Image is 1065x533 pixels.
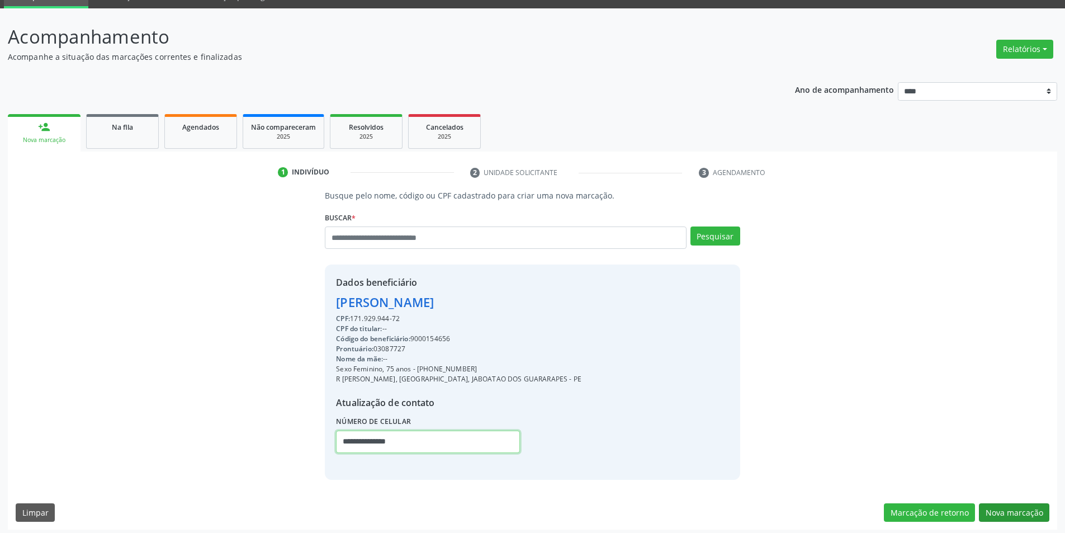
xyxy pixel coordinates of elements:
[325,209,356,227] label: Buscar
[336,334,410,343] span: Código do beneficiário:
[979,503,1049,522] button: Nova marcação
[38,121,50,133] div: person_add
[292,167,329,177] div: Indivíduo
[336,354,581,364] div: --
[16,503,55,522] button: Limpar
[996,40,1053,59] button: Relatórios
[8,23,742,51] p: Acompanhamento
[336,344,581,354] div: 03087727
[426,122,463,132] span: Cancelados
[336,344,373,353] span: Prontuário:
[112,122,133,132] span: Na fila
[251,122,316,132] span: Não compareceram
[336,334,581,344] div: 9000154656
[336,324,581,334] div: --
[336,413,411,431] label: Número de celular
[349,122,384,132] span: Resolvidos
[278,167,288,177] div: 1
[16,136,73,144] div: Nova marcação
[8,51,742,63] p: Acompanhe a situação das marcações correntes e finalizadas
[416,133,472,141] div: 2025
[336,354,383,364] span: Nome da mãe:
[884,503,975,522] button: Marcação de retorno
[336,314,581,324] div: 171.929.944-72
[336,314,350,323] span: CPF:
[795,82,894,96] p: Ano de acompanhamento
[336,364,581,374] div: Sexo Feminino, 75 anos - [PHONE_NUMBER]
[336,324,382,333] span: CPF do titular:
[336,276,581,289] div: Dados beneficiário
[182,122,219,132] span: Agendados
[336,374,581,384] div: R [PERSON_NAME], [GEOGRAPHIC_DATA], JABOATAO DOS GUARARAPES - PE
[338,133,394,141] div: 2025
[325,190,740,201] p: Busque pelo nome, código ou CPF cadastrado para criar uma nova marcação.
[251,133,316,141] div: 2025
[690,227,740,246] button: Pesquisar
[336,293,581,312] div: [PERSON_NAME]
[336,396,581,409] div: Atualização de contato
